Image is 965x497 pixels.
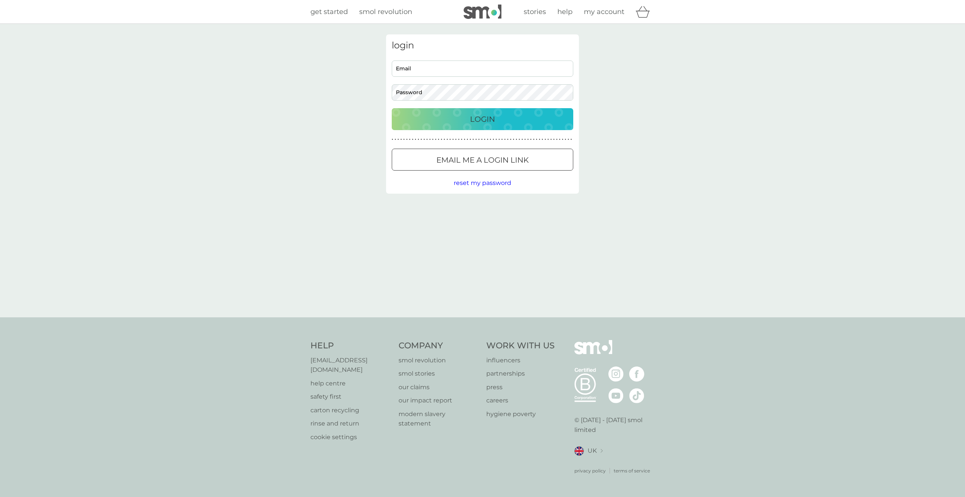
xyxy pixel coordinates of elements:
[470,113,495,125] p: Login
[412,138,413,141] p: ●
[533,138,535,141] p: ●
[629,367,644,382] img: visit the smol Facebook page
[310,8,348,16] span: get started
[473,138,474,141] p: ●
[608,367,624,382] img: visit the smol Instagram page
[427,138,428,141] p: ●
[310,419,391,429] a: rinse and return
[475,138,477,141] p: ●
[455,138,457,141] p: ●
[444,138,445,141] p: ●
[399,356,479,365] a: smol revolution
[399,340,479,352] h4: Company
[399,409,479,429] a: modern slavery statement
[556,138,558,141] p: ●
[310,432,391,442] a: cookie settings
[447,138,448,141] p: ●
[435,138,436,141] p: ●
[310,340,391,352] h4: Help
[539,138,540,141] p: ●
[486,369,555,379] a: partnerships
[553,138,555,141] p: ●
[600,449,603,453] img: select a new location
[530,138,532,141] p: ●
[527,138,529,141] p: ●
[359,6,412,17] a: smol revolution
[510,138,512,141] p: ●
[496,138,497,141] p: ●
[636,4,655,19] div: basket
[464,5,501,19] img: smol
[436,154,529,166] p: Email me a login link
[524,6,546,17] a: stories
[608,388,624,403] img: visit the smol Youtube page
[392,138,393,141] p: ●
[310,379,391,388] p: help centre
[571,138,572,141] p: ●
[574,415,655,435] p: © [DATE] - [DATE] smol limited
[395,138,396,141] p: ●
[399,382,479,392] a: our claims
[542,138,543,141] p: ●
[486,382,555,392] a: press
[521,138,523,141] p: ●
[486,340,555,352] h4: Work With Us
[574,340,612,366] img: smol
[392,149,573,171] button: Email me a login link
[519,138,520,141] p: ●
[399,369,479,379] a: smol stories
[461,138,462,141] p: ●
[584,8,624,16] span: my account
[588,446,597,456] span: UK
[565,138,566,141] p: ●
[504,138,506,141] p: ●
[490,138,491,141] p: ●
[418,138,419,141] p: ●
[310,392,391,402] p: safety first
[574,446,584,456] img: UK flag
[557,8,572,16] span: help
[310,405,391,415] a: carton recycling
[454,179,511,186] span: reset my password
[310,356,391,375] a: [EMAIL_ADDRESS][DOMAIN_NAME]
[614,467,650,474] p: terms of service
[513,138,514,141] p: ●
[486,356,555,365] a: influencers
[487,138,489,141] p: ●
[441,138,442,141] p: ●
[399,396,479,405] a: our impact report
[438,138,439,141] p: ●
[536,138,537,141] p: ●
[545,138,546,141] p: ●
[400,138,402,141] p: ●
[584,6,624,17] a: my account
[568,138,569,141] p: ●
[486,396,555,405] a: careers
[524,8,546,16] span: stories
[397,138,399,141] p: ●
[415,138,416,141] p: ●
[516,138,517,141] p: ●
[524,138,526,141] p: ●
[507,138,509,141] p: ●
[454,178,511,188] button: reset my password
[310,6,348,17] a: get started
[424,138,425,141] p: ●
[501,138,503,141] p: ●
[470,138,471,141] p: ●
[574,467,606,474] a: privacy policy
